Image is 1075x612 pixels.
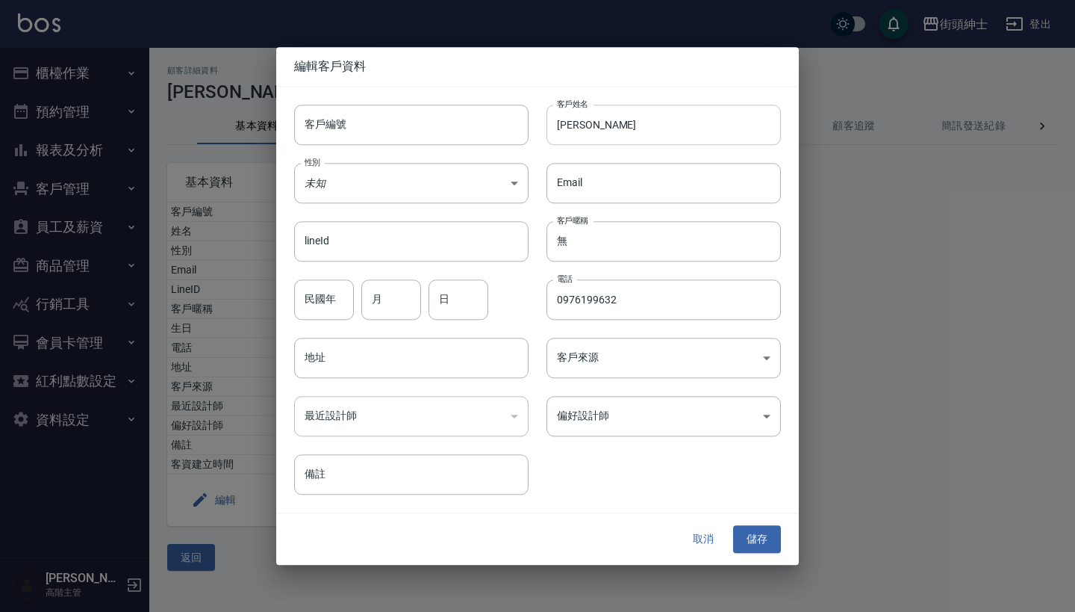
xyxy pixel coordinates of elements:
[294,59,781,74] span: 編輯客戶資料
[679,526,727,554] button: 取消
[305,156,320,167] label: 性別
[557,214,588,226] label: 客戶暱稱
[733,526,781,554] button: 儲存
[557,98,588,109] label: 客戶姓名
[557,273,573,284] label: 電話
[305,177,325,189] em: 未知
